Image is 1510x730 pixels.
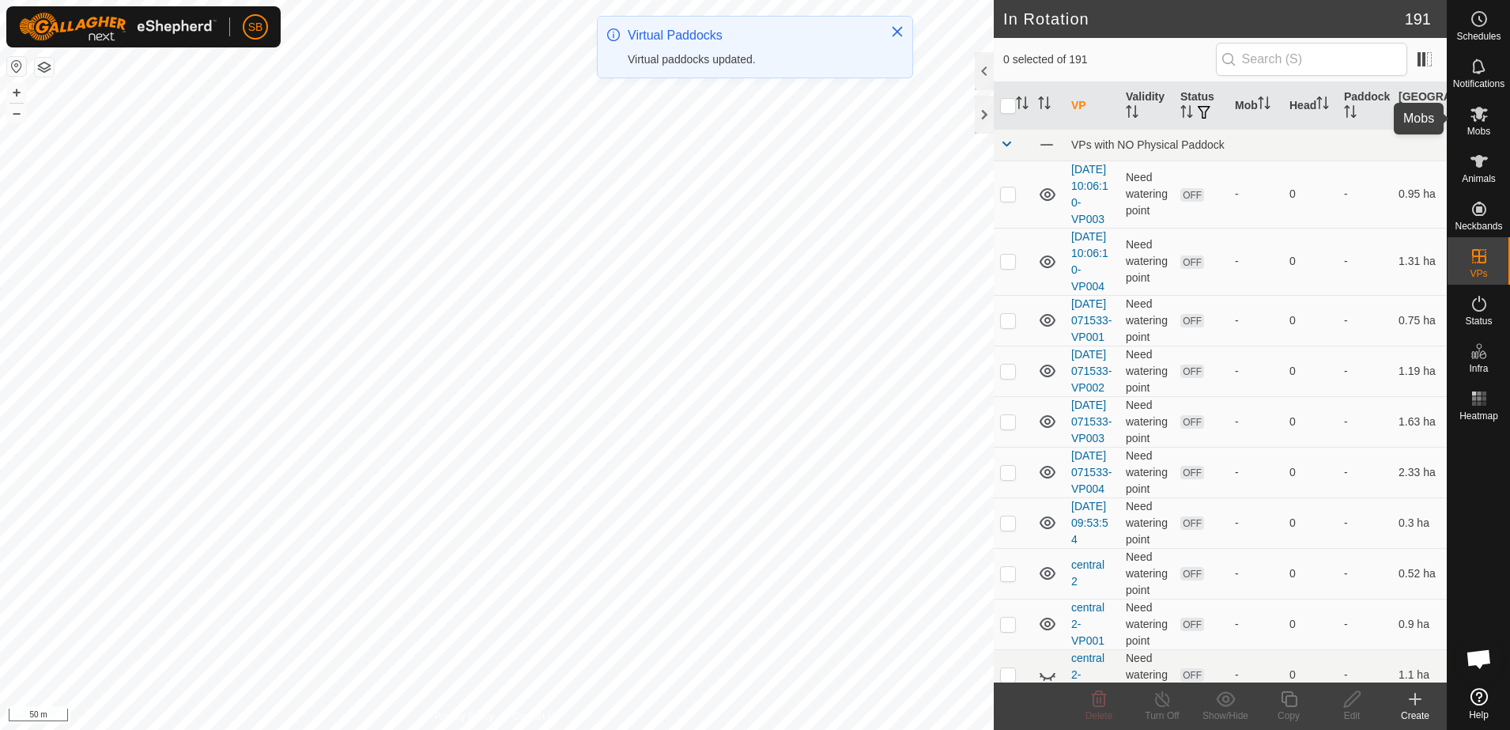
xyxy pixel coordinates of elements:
[1257,709,1320,723] div: Copy
[1283,497,1338,548] td: 0
[1392,161,1447,228] td: 0.95 ha
[1085,710,1113,721] span: Delete
[1119,497,1174,548] td: Need watering point
[1235,253,1277,270] div: -
[1071,652,1104,698] a: central 2-VP002
[512,709,559,724] a: Contact Us
[628,51,874,68] div: Virtual paddocks updated.
[1119,228,1174,295] td: Need watering point
[1119,396,1174,447] td: Need watering point
[1338,82,1392,130] th: Paddock
[1423,108,1436,120] p-sorticon: Activate to sort
[1003,9,1405,28] h2: In Rotation
[434,709,493,724] a: Privacy Policy
[1235,565,1277,582] div: -
[1283,82,1338,130] th: Head
[1235,186,1277,202] div: -
[1038,99,1051,112] p-sorticon: Activate to sort
[1392,346,1447,396] td: 1.19 ha
[1016,99,1029,112] p-sorticon: Activate to sort
[19,13,217,41] img: Gallagher Logo
[1119,346,1174,396] td: Need watering point
[1283,295,1338,346] td: 0
[1235,363,1277,380] div: -
[1392,649,1447,700] td: 1.1 ha
[1180,255,1204,269] span: OFF
[1071,348,1112,394] a: [DATE] 071533-VP002
[1469,710,1489,720] span: Help
[1180,516,1204,530] span: OFF
[1392,599,1447,649] td: 0.9 ha
[7,83,26,102] button: +
[7,57,26,76] button: Reset Map
[1283,599,1338,649] td: 0
[1448,682,1510,726] a: Help
[1338,548,1392,599] td: -
[1320,709,1384,723] div: Edit
[1338,396,1392,447] td: -
[628,26,874,45] div: Virtual Paddocks
[1392,396,1447,447] td: 1.63 ha
[1462,174,1496,183] span: Animals
[1235,515,1277,531] div: -
[1316,99,1329,112] p-sorticon: Activate to sort
[1071,601,1104,647] a: central 2-VP001
[1392,82,1447,130] th: [GEOGRAPHIC_DATA] Area
[1126,108,1138,120] p-sorticon: Activate to sort
[248,19,263,36] span: SB
[1235,616,1277,633] div: -
[1180,365,1204,378] span: OFF
[886,21,908,43] button: Close
[1119,599,1174,649] td: Need watering point
[1119,161,1174,228] td: Need watering point
[1065,82,1119,130] th: VP
[7,104,26,123] button: –
[1459,411,1498,421] span: Heatmap
[1003,51,1216,68] span: 0 selected of 191
[1071,297,1112,343] a: [DATE] 071533-VP001
[1174,82,1229,130] th: Status
[1455,221,1502,231] span: Neckbands
[1119,649,1174,700] td: Need watering point
[1283,548,1338,599] td: 0
[1338,649,1392,700] td: -
[1180,314,1204,327] span: OFF
[1338,161,1392,228] td: -
[1194,709,1257,723] div: Show/Hide
[1119,548,1174,599] td: Need watering point
[1338,599,1392,649] td: -
[1071,399,1112,444] a: [DATE] 071533-VP003
[35,58,54,77] button: Map Layers
[1392,447,1447,497] td: 2.33 ha
[1216,43,1407,76] input: Search (S)
[1258,99,1270,112] p-sorticon: Activate to sort
[1469,364,1488,373] span: Infra
[1119,295,1174,346] td: Need watering point
[1180,618,1204,631] span: OFF
[1235,464,1277,481] div: -
[1180,108,1193,120] p-sorticon: Activate to sort
[1467,127,1490,136] span: Mobs
[1344,108,1357,120] p-sorticon: Activate to sort
[1392,497,1447,548] td: 0.3 ha
[1119,447,1174,497] td: Need watering point
[1180,415,1204,429] span: OFF
[1131,709,1194,723] div: Turn Off
[1283,447,1338,497] td: 0
[1180,188,1204,202] span: OFF
[1338,497,1392,548] td: -
[1180,668,1204,682] span: OFF
[1071,230,1108,293] a: [DATE] 10:06:10-VP004
[1338,447,1392,497] td: -
[1283,396,1338,447] td: 0
[1338,295,1392,346] td: -
[1071,449,1112,495] a: [DATE] 071533-VP004
[1392,295,1447,346] td: 0.75 ha
[1229,82,1283,130] th: Mob
[1235,312,1277,329] div: -
[1283,228,1338,295] td: 0
[1470,269,1487,278] span: VPs
[1453,79,1504,89] span: Notifications
[1235,414,1277,430] div: -
[1283,161,1338,228] td: 0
